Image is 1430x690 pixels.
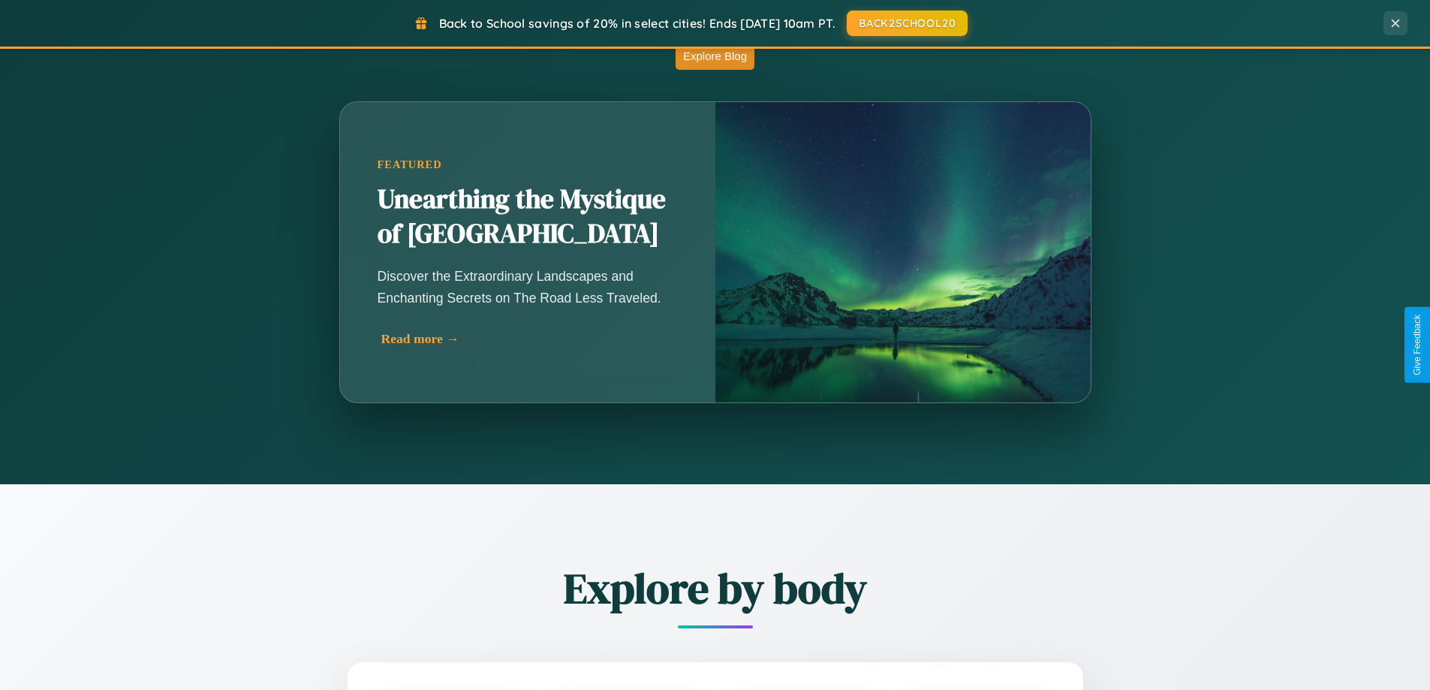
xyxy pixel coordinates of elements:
[265,559,1166,617] h2: Explore by body
[378,158,678,171] div: Featured
[439,16,835,31] span: Back to School savings of 20% in select cities! Ends [DATE] 10am PT.
[378,182,678,252] h2: Unearthing the Mystique of [GEOGRAPHIC_DATA]
[676,42,754,70] button: Explore Blog
[847,11,968,36] button: BACK2SCHOOL20
[381,331,682,347] div: Read more →
[378,266,678,308] p: Discover the Extraordinary Landscapes and Enchanting Secrets on The Road Less Traveled.
[1412,315,1422,375] div: Give Feedback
